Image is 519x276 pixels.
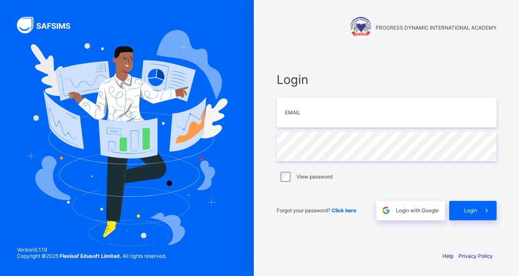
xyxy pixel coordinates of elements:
span: Copyright © 2025 All rights reserved. [17,253,166,259]
img: Hero Image [26,30,228,246]
strong: Flexisaf Edusoft Limited. [60,253,121,259]
span: Forgot your password? [277,207,356,214]
span: Login [464,207,477,214]
span: Version 0.1.19 [17,246,166,253]
span: Login [277,72,497,87]
img: google.396cfc9801f0270233282035f929180a.svg [381,206,391,215]
label: View password [297,173,332,180]
span: PROGRESS DYNAMIC INTERNATIONAL ACADEMY [376,24,497,31]
span: Login with Google [396,207,439,214]
a: Click here [332,207,356,214]
img: SAFSIMS Logo [17,17,80,33]
a: Help [442,253,453,259]
a: Privacy Policy [459,253,493,259]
